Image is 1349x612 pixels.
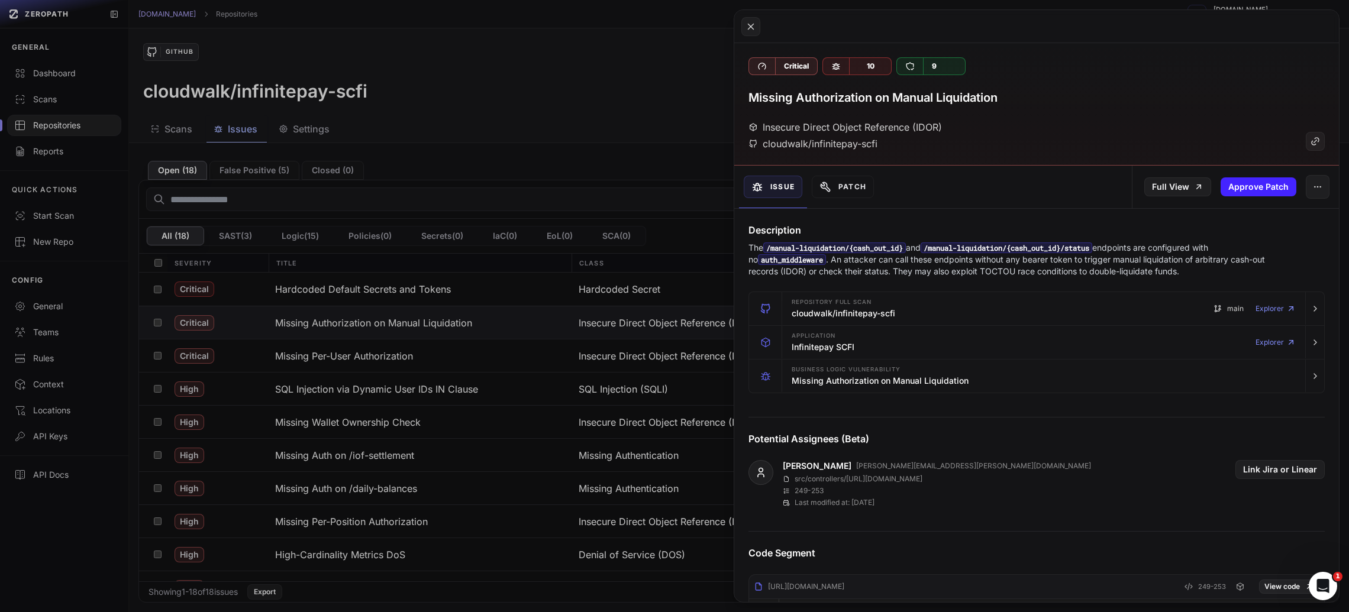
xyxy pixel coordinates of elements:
p: The and endpoints are configured with no . An attacker can call these endpoints without any beare... [748,242,1279,277]
button: Application Infinitepay SCFI Explorer [749,326,1324,359]
button: Repository Full scan cloudwalk/infinitepay-scfi main Explorer [749,292,1324,325]
h3: cloudwalk/infinitepay-scfi [792,307,895,319]
code: auth_middleware [758,254,826,265]
code: /manual-liquidation/{cash_out_id}/status [921,242,1092,253]
h3: Infinitepay SCFI [792,341,854,353]
p: [PERSON_NAME][EMAIL_ADDRESS][PERSON_NAME][DOMAIN_NAME] [856,461,1091,471]
a: View code [1259,579,1319,594]
h4: Code Segment [748,546,1325,560]
p: 249 - 253 [795,486,824,496]
a: Full View [1144,177,1211,196]
button: Issue [744,176,802,198]
a: Explorer [1256,331,1296,354]
span: 1 [1333,572,1342,581]
h3: Missing Authorization on Manual Liquidation [792,375,969,387]
span: main [1227,304,1244,313]
code: /manual-liquidation/{cash_out_id} [763,242,906,253]
iframe: Intercom live chat [1309,572,1337,600]
button: Approve Patch [1221,177,1296,196]
span: Application [792,333,835,339]
p: Last modified at: [DATE] [795,498,874,507]
p: src/controllers/[URL][DOMAIN_NAME] [795,474,922,484]
div: [URL][DOMAIN_NAME] [754,582,844,591]
button: Link Jira or Linear [1235,460,1325,479]
div: cloudwalk/infinitepay-scfi [748,137,877,151]
button: Patch [812,176,874,198]
h4: Potential Assignees (Beta) [748,432,1325,446]
button: Business Logic Vulnerability Missing Authorization on Manual Liquidation [749,360,1324,393]
span: 249-253 [1198,579,1226,594]
a: Explorer [1256,297,1296,320]
span: Repository Full scan [792,299,872,305]
h4: Description [748,223,1325,237]
a: [PERSON_NAME] [783,460,851,472]
span: Business Logic Vulnerability [792,367,901,373]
